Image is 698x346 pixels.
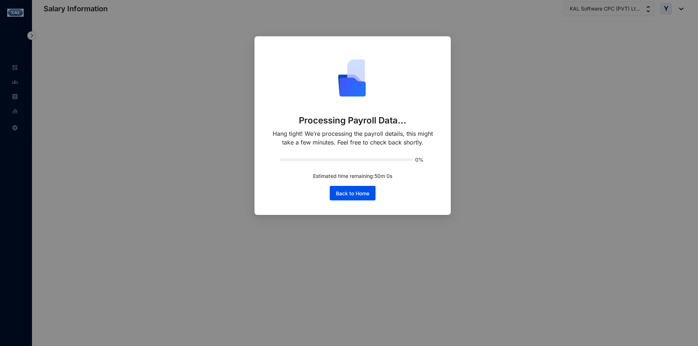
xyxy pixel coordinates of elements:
p: Estimated time remaining: 50 m 0 s [313,172,392,180]
button: Back to Home [330,186,376,200]
p: Processing Payroll Data... [299,115,407,126]
span: 0% [415,157,425,162]
p: Hang tight! We’re processing the payroll details, this might take a few minutes. Feel free to che... [269,129,436,147]
span: Back to Home [336,190,369,197]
